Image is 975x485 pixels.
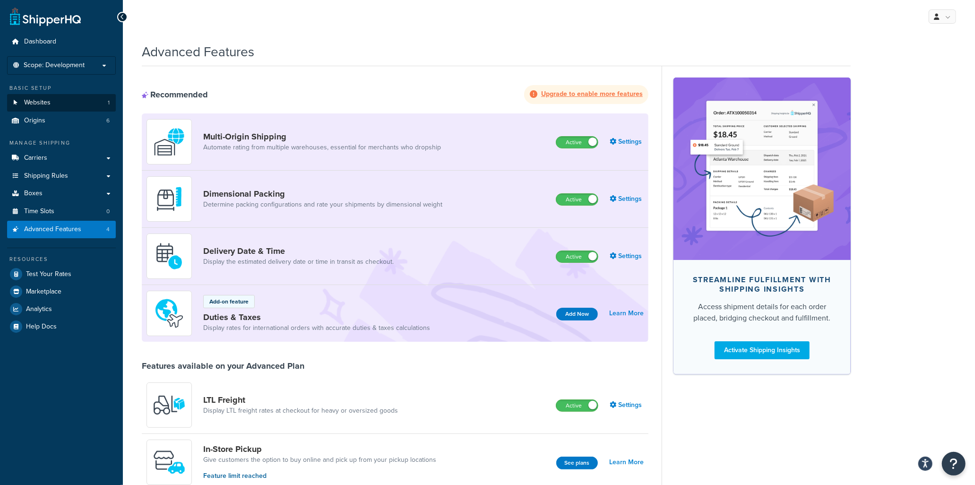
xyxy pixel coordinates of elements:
span: Test Your Rates [26,270,71,278]
li: Time Slots [7,203,116,220]
button: Open Resource Center [942,452,966,476]
h1: Advanced Features [142,43,254,61]
div: Features available on your Advanced Plan [142,361,304,371]
a: Dimensional Packing [203,189,442,199]
label: Active [556,251,598,262]
a: Marketplace [7,283,116,300]
a: Multi-Origin Shipping [203,131,441,142]
span: 4 [106,225,110,234]
button: See plans [556,457,598,469]
a: Display the estimated delivery date or time in transit as checkout. [203,257,394,267]
a: Origins6 [7,112,116,130]
a: In-Store Pickup [203,444,436,454]
span: Help Docs [26,323,57,331]
a: Learn More [609,307,644,320]
a: Automate rating from multiple warehouses, essential for merchants who dropship [203,143,441,152]
span: Analytics [26,305,52,313]
a: Advanced Features4 [7,221,116,238]
label: Active [556,400,598,411]
a: Settings [610,135,644,148]
button: Add Now [556,308,598,320]
div: Resources [7,255,116,263]
div: Access shipment details for each order placed, bridging checkout and fulfillment. [689,301,836,324]
img: DTVBYsAAAAAASUVORK5CYII= [153,182,186,216]
span: Dashboard [24,38,56,46]
li: Advanced Features [7,221,116,238]
img: y79ZsPf0fXUFUhFXDzUgf+ktZg5F2+ohG75+v3d2s1D9TjoU8PiyCIluIjV41seZevKCRuEjTPPOKHJsQcmKCXGdfprl3L4q7... [153,389,186,422]
span: Carriers [24,154,47,162]
a: Learn More [609,456,644,469]
a: Test Your Rates [7,266,116,283]
a: Settings [610,398,644,412]
a: LTL Freight [203,395,398,405]
img: wfgcfpwTIucLEAAAAASUVORK5CYII= [153,446,186,479]
span: 6 [106,117,110,125]
span: Scope: Development [24,61,85,69]
a: Delivery Date & Time [203,246,394,256]
a: Duties & Taxes [203,312,430,322]
span: Time Slots [24,208,54,216]
a: Analytics [7,301,116,318]
li: Websites [7,94,116,112]
a: Settings [610,250,644,263]
a: Determine packing configurations and rate your shipments by dimensional weight [203,200,442,209]
a: Display LTL freight rates at checkout for heavy or oversized goods [203,406,398,416]
a: Activate Shipping Insights [715,341,810,359]
a: Help Docs [7,318,116,335]
a: Display rates for international orders with accurate duties & taxes calculations [203,323,430,333]
a: Carriers [7,149,116,167]
p: Feature limit reached [203,471,436,481]
div: Basic Setup [7,84,116,92]
a: Websites1 [7,94,116,112]
p: Add-on feature [209,297,249,306]
span: Websites [24,99,51,107]
li: Origins [7,112,116,130]
img: icon-duo-feat-landed-cost-7136b061.png [153,297,186,330]
span: 0 [106,208,110,216]
span: Marketplace [26,288,61,296]
span: Origins [24,117,45,125]
img: feature-image-si-e24932ea9b9fcd0ff835db86be1ff8d589347e8876e1638d903ea230a36726be.png [688,92,837,246]
span: Boxes [24,190,43,198]
a: Settings [610,192,644,206]
label: Active [556,137,598,148]
span: 1 [108,99,110,107]
label: Active [556,194,598,205]
a: Boxes [7,185,116,202]
a: Dashboard [7,33,116,51]
div: Manage Shipping [7,139,116,147]
img: WatD5o0RtDAAAAAElFTkSuQmCC [153,125,186,158]
a: Time Slots0 [7,203,116,220]
span: Shipping Rules [24,172,68,180]
a: Give customers the option to buy online and pick up from your pickup locations [203,455,436,465]
div: Recommended [142,89,208,100]
span: Advanced Features [24,225,81,234]
strong: Upgrade to enable more features [541,89,643,99]
div: Streamline Fulfillment with Shipping Insights [689,275,836,294]
a: Shipping Rules [7,167,116,185]
img: gfkeb5ejjkALwAAAABJRU5ErkJggg== [153,240,186,273]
